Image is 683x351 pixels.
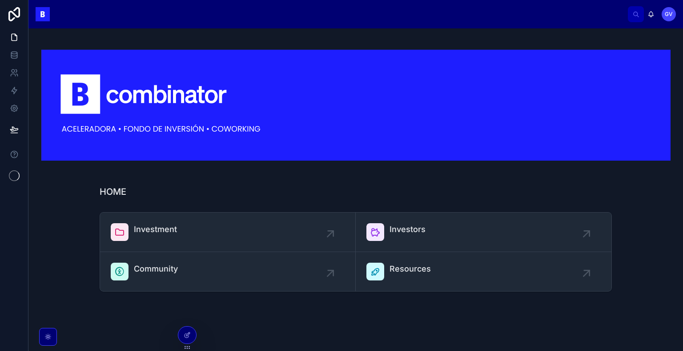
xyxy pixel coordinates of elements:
span: Resources [390,263,431,275]
div: scrollable content [57,12,628,16]
span: Community [134,263,178,275]
img: 18445-Captura-de-Pantalla-2024-03-07-a-las-17.49.44.png [41,50,671,161]
span: GV [665,11,673,18]
h1: HOME [100,185,126,198]
a: Investors [356,213,611,252]
img: App logo [36,7,50,21]
a: Community [100,252,356,291]
span: Investment [134,223,177,236]
a: Investment [100,213,356,252]
a: Resources [356,252,611,291]
span: Investors [390,223,426,236]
